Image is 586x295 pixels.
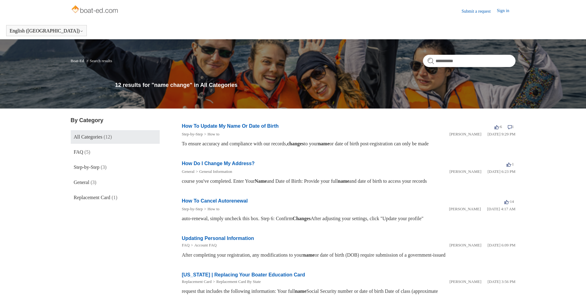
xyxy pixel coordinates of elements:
[10,28,83,34] button: English ([GEOGRAPHIC_DATA])
[462,8,497,15] a: Submit a request
[103,134,112,139] span: (12)
[199,169,232,174] a: General Information
[338,178,349,184] em: name
[255,178,267,184] em: Name
[74,149,83,155] span: FAQ
[495,124,502,129] span: -6
[487,132,515,136] time: 03/15/2022, 21:29
[449,242,481,248] li: [PERSON_NAME]
[303,252,314,258] em: name
[182,161,255,166] a: How Do I Change My Address?
[487,243,515,247] time: 01/05/2024, 18:09
[182,242,190,248] li: FAQ
[487,169,515,174] time: 01/05/2024, 18:23
[71,130,160,144] a: All Categories (12)
[190,242,217,248] li: Account FAQ
[182,207,203,211] a: Step-by-Step
[182,288,516,295] div: request that includes the following information: Your full Social Security number or date of birt...
[195,169,232,175] li: General Information
[85,58,112,63] li: Search results
[182,123,279,129] a: How To Update My Name Or Date of Birth
[74,165,100,170] span: Step-by-Step
[182,140,516,147] div: To ensure accuracy and compliance with our records, to your or date of birth post-registration ca...
[208,132,220,136] a: How to
[216,279,261,284] a: Replacement Card By State
[449,206,481,212] li: [PERSON_NAME]
[212,279,261,285] li: Replacement Card By State
[318,141,329,146] em: name
[504,199,514,204] span: -14
[71,58,84,63] a: Boat-Ed
[182,132,203,136] a: Step-by-Step
[182,215,516,222] div: auto-renewal, simply uncheck this box. Step 6: Confirm After adjusting your settings, click "Upda...
[71,116,160,125] h3: By Category
[203,131,219,137] li: How to
[487,207,516,211] time: 03/16/2022, 04:17
[293,216,311,221] em: Changes
[182,279,212,285] li: Replacement Card
[74,180,90,185] span: General
[508,124,514,129] span: 1
[84,149,90,155] span: (5)
[115,81,516,89] h1: 12 results for "name change" in All Categories
[487,279,515,284] time: 05/21/2024, 15:56
[71,145,160,159] a: FAQ (5)
[182,169,195,174] a: General
[74,195,111,200] span: Replacement Card
[182,177,516,185] div: course you've completed. Enter Your and Date of Birth: Provide your full and date of birth to acc...
[182,279,212,284] a: Replacement Card
[182,169,195,175] li: General
[71,4,120,16] img: Boat-Ed Help Center home page
[71,160,160,174] a: Step-by-Step (3)
[91,180,96,185] span: (3)
[203,206,219,212] li: How to
[449,169,481,175] li: [PERSON_NAME]
[182,243,190,247] a: FAQ
[74,134,103,139] span: All Categories
[182,272,305,277] a: [US_STATE] | Replacing Your Boater Education Card
[423,55,516,67] input: Search
[208,207,220,211] a: How to
[71,58,85,63] li: Boat-Ed
[182,251,516,259] div: After completing your registration, any modifications to your or date of birth (DOB) require subm...
[101,165,107,170] span: (3)
[182,236,254,241] a: Updating Personal Information
[71,176,160,189] a: General (3)
[194,243,217,247] a: Account FAQ
[497,7,515,15] a: Sign in
[182,206,203,212] li: Step-by-Step
[295,289,306,294] em: name
[71,191,160,204] a: Replacement Card (1)
[112,195,117,200] span: (1)
[449,131,481,137] li: [PERSON_NAME]
[449,279,481,285] li: [PERSON_NAME]
[507,162,514,166] span: -1
[287,141,304,146] em: changes
[182,131,203,137] li: Step-by-Step
[182,198,248,203] a: How To Cancel Autorenewal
